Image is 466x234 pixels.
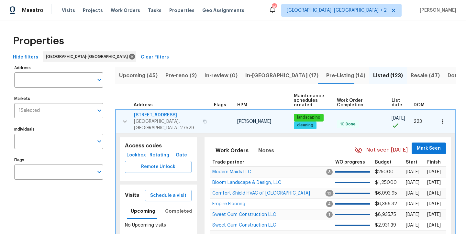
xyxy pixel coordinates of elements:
span: Budget [375,160,392,165]
span: $6,093.95 [375,191,397,196]
button: Gate [171,149,192,161]
span: Remote Unlock [130,163,186,171]
span: [DATE] [392,116,405,121]
span: [DATE] [406,202,419,206]
h5: Visits [125,192,139,199]
span: Upcoming [131,207,155,215]
a: Sweet Gum Construction LLC [212,223,276,227]
a: Bloom Landscape & Design, LLC [212,181,281,185]
span: Clear Filters [141,53,169,61]
span: [DATE] [406,170,419,174]
span: [GEOGRAPHIC_DATA], [GEOGRAPHIC_DATA] 27529 [134,118,199,131]
span: $6,366.32 [375,202,397,206]
button: Open [95,106,104,115]
span: Work Orders [216,146,249,155]
span: Rotating [150,151,168,159]
span: 19 [325,190,333,197]
button: Hide filters [10,51,41,63]
span: Properties [169,7,194,14]
span: 4 [326,201,333,207]
span: Not seen [DATE] [366,146,408,154]
span: In-review (0) [205,71,238,80]
span: Listed (123) [373,71,403,80]
span: [PERSON_NAME] [237,119,271,124]
button: Open [95,167,104,176]
span: Visits [62,7,75,14]
span: Comfort Shield HVAC of [GEOGRAPHIC_DATA] [212,191,310,196]
span: Projects [83,7,103,14]
span: 10 Done [338,122,358,127]
span: Hide filters [13,53,38,61]
span: Schedule a visit [150,192,186,200]
span: Lockbox [128,151,145,159]
span: Tasks [148,8,161,13]
span: 1 Selected [19,108,40,113]
div: 36 [272,4,276,10]
span: [PERSON_NAME] [417,7,456,14]
button: Rotating [148,149,171,161]
span: [DATE] [406,212,419,217]
span: $8,935.75 [375,212,396,217]
span: Sweet Gum Construction LLC [212,223,276,228]
button: Schedule a visit [145,190,192,202]
span: WO progress [335,160,365,165]
span: List date [392,98,403,107]
label: Individuals [14,127,103,131]
label: Markets [14,97,103,101]
span: Sweet Gum Construction LLC [212,212,276,217]
button: Mark Seen [412,143,446,154]
a: Sweet Gum Construction LLC [212,213,276,217]
span: [GEOGRAPHIC_DATA]-[GEOGRAPHIC_DATA] [46,53,130,60]
button: Clear Filters [138,51,172,63]
span: Maestro [22,7,43,14]
span: [DATE] [427,202,441,206]
a: Empire Flooring [212,202,245,206]
span: DOM [414,103,425,107]
span: Start [406,160,417,165]
span: Pre-reno (2) [165,71,197,80]
p: No Upcoming visits [125,222,192,229]
span: Resale (47) [411,71,440,80]
button: Lockbox [125,149,148,161]
span: [DATE] [427,212,441,217]
span: [DATE] [427,191,441,196]
span: cleaning [294,122,316,128]
button: Open [95,137,104,146]
span: $250.00 [375,170,394,174]
span: [DATE] [406,180,419,185]
span: landscaping [294,115,323,120]
span: Upcoming (45) [119,71,158,80]
span: Bloom Landscape & Design, LLC [212,180,281,185]
span: $2,931.39 [375,223,396,228]
span: 223 [414,119,422,124]
span: Work Orders [111,7,140,14]
span: Trade partner [212,160,244,165]
div: [GEOGRAPHIC_DATA]-[GEOGRAPHIC_DATA] [43,51,136,62]
span: 1 [326,211,333,218]
span: [DATE] [427,223,441,228]
label: Flags [14,158,103,162]
span: Address [134,103,153,107]
span: HPM [237,103,247,107]
span: Work Order Completion [337,98,381,107]
span: Pre-Listing (14) [326,71,365,80]
span: Mark Seen [417,144,441,153]
span: Maintenance schedules created [294,94,326,107]
span: Properties [13,38,64,44]
span: Completed [165,207,192,215]
a: Comfort Shield HVAC of [GEOGRAPHIC_DATA] [212,191,310,195]
span: [DATE] [406,191,419,196]
label: Address [14,66,103,70]
span: Notes [258,146,274,155]
span: Flags [214,103,226,107]
span: $1,250.00 [375,180,397,185]
span: [DATE] [427,180,441,185]
span: [DATE] [406,223,419,228]
span: [STREET_ADDRESS] [134,112,199,118]
span: Geo Assignments [202,7,244,14]
span: In-[GEOGRAPHIC_DATA] (17) [245,71,318,80]
a: Modern Maids LLC [212,170,251,174]
span: [DATE] [427,170,441,174]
